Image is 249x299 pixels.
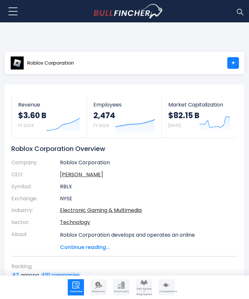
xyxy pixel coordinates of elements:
small: FY 2024 [93,123,109,128]
th: Sector: [11,217,60,229]
a: Employees 2,474 FY 2024 [87,96,162,138]
th: Industry: [11,205,60,217]
span: Market Capitalization [168,102,231,108]
strong: $82.15 B [168,110,199,120]
a: Company Overview [68,279,84,295]
a: + [227,57,239,69]
a: Electronic Gaming & Multimedia [60,206,142,214]
h1: Roblox Corporation Overview [11,144,228,153]
span: Continue reading... [60,243,228,251]
a: Roblox Corporation [10,57,74,69]
small: [DATE] [168,123,181,128]
a: Market Capitalization $82.15 B [DATE] [162,96,237,138]
a: Revenue $3.60 B FY 2024 [12,96,87,138]
td: RBLX [60,181,228,193]
td: NYSE [60,193,228,205]
span: Overview [68,290,83,293]
th: CEO: [11,169,60,181]
img: bullfincher logo [94,4,163,19]
span: CEO Salary / Employees [136,288,151,296]
span: Revenue [91,290,106,293]
th: Exchange: [11,193,60,205]
span: Competitors [159,290,174,293]
a: Company Financials [113,279,129,295]
th: Symbol: [11,181,60,193]
td: Roblox Corporation [60,159,228,169]
img: RBLX logo [10,56,24,70]
a: 47 [11,272,20,279]
p: among [11,272,231,279]
a: Company Revenue [90,279,107,295]
span: Employees [93,102,155,108]
a: ceo [60,171,103,178]
th: Company: [11,159,60,169]
a: 4111 companies [41,272,81,279]
a: Company Competitors [159,279,175,295]
span: Financials [114,290,129,293]
span: Roblox Corporation [27,60,74,66]
a: Go to homepage [94,4,163,19]
a: Technology [60,218,90,226]
small: FY 2024 [18,123,34,128]
span: Ranking: [11,263,231,270]
a: Company Employees [136,279,152,295]
span: Revenue [18,102,80,108]
th: About [11,229,60,251]
strong: $3.60 B [18,110,46,120]
strong: 2,474 [93,110,115,120]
